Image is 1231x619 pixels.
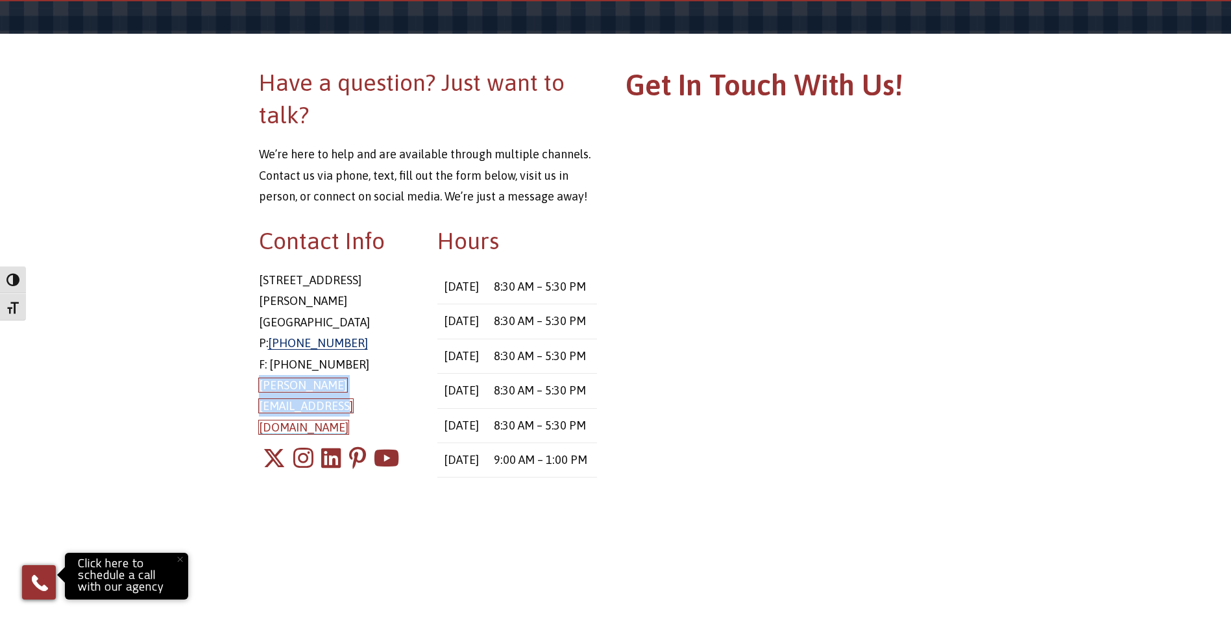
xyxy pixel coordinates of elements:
[374,438,399,479] a: Youtube
[494,314,586,328] time: 8:30 AM – 5:30 PM
[437,304,487,339] td: [DATE]
[349,438,366,479] a: Pinterest
[437,270,487,304] td: [DATE]
[259,270,419,438] p: [STREET_ADDRESS] [PERSON_NAME][GEOGRAPHIC_DATA] P: F: [PHONE_NUMBER]
[293,438,313,479] a: Instagram
[494,280,586,293] time: 8:30 AM – 5:30 PM
[494,453,587,467] time: 9:00 AM – 1:00 PM
[259,66,598,132] h2: Have a question? Just want to talk?
[437,225,597,257] h2: Hours
[626,66,964,111] h1: Get In Touch With Us!
[437,443,487,477] td: [DATE]
[494,349,586,363] time: 8:30 AM – 5:30 PM
[268,336,368,350] a: [PHONE_NUMBER]
[321,438,341,479] a: LinkedIn
[259,225,419,257] h2: Contact Info
[437,374,487,408] td: [DATE]
[259,378,353,434] a: [PERSON_NAME][EMAIL_ADDRESS][DOMAIN_NAME]
[494,383,586,397] time: 8:30 AM – 5:30 PM
[263,438,286,479] a: X
[494,419,586,432] time: 8:30 AM – 5:30 PM
[437,408,487,443] td: [DATE]
[437,339,487,373] td: [DATE]
[259,144,598,207] p: We’re here to help and are available through multiple channels. Contact us via phone, text, fill ...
